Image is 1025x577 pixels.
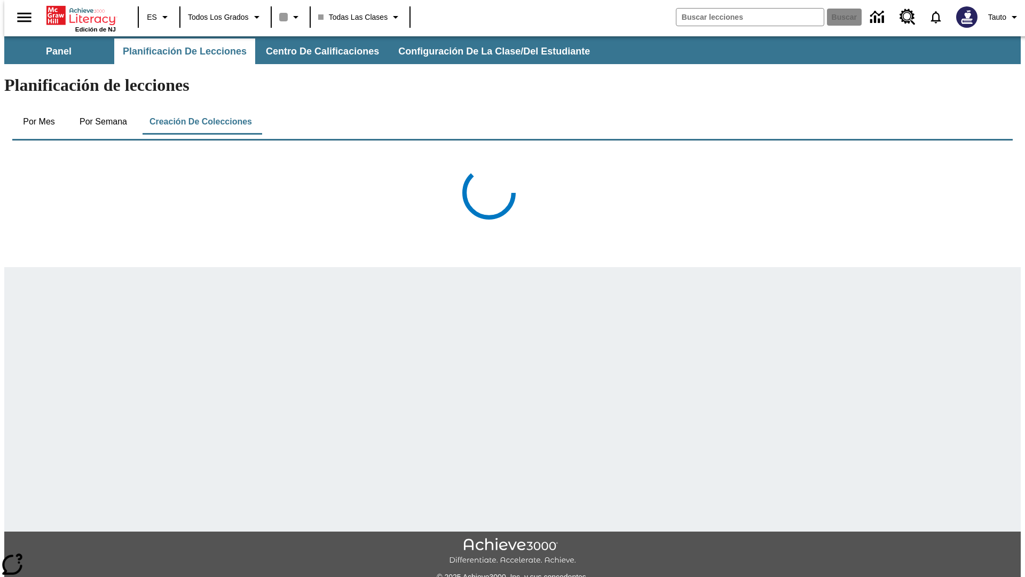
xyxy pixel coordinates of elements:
[9,2,40,33] button: Abrir el menú lateral
[4,38,600,64] div: Subbarra de navegación
[147,12,157,23] span: ES
[46,4,116,33] div: Portada
[114,38,255,64] button: Planificación de lecciones
[4,36,1021,64] div: Subbarra de navegación
[449,538,576,565] img: Achieve3000 Differentiate Accelerate Achieve
[4,75,1021,95] h1: Planificación de lecciones
[676,9,824,26] input: Buscar campo
[75,26,116,33] span: Edición de NJ
[184,7,267,27] button: Grado: Todos los grados, Elige un grado
[988,12,1006,23] span: Tauto
[188,12,249,23] span: Todos los grados
[5,38,112,64] button: Panel
[142,7,176,27] button: Lenguaje: ES, Selecciona un idioma
[984,7,1025,27] button: Perfil/Configuración
[314,7,407,27] button: Clase: Todas las clases, Selecciona una clase
[257,38,388,64] button: Centro de calificaciones
[950,3,984,31] button: Escoja un nuevo avatar
[893,3,922,32] a: Centro de recursos, Se abrirá en una pestaña nueva.
[71,109,136,135] button: Por semana
[864,3,893,32] a: Centro de información
[12,109,66,135] button: Por mes
[141,109,261,135] button: Creación de colecciones
[956,6,977,28] img: Avatar
[390,38,598,64] button: Configuración de la clase/del estudiante
[318,12,388,23] span: Todas las clases
[922,3,950,31] a: Notificaciones
[46,5,116,26] a: Portada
